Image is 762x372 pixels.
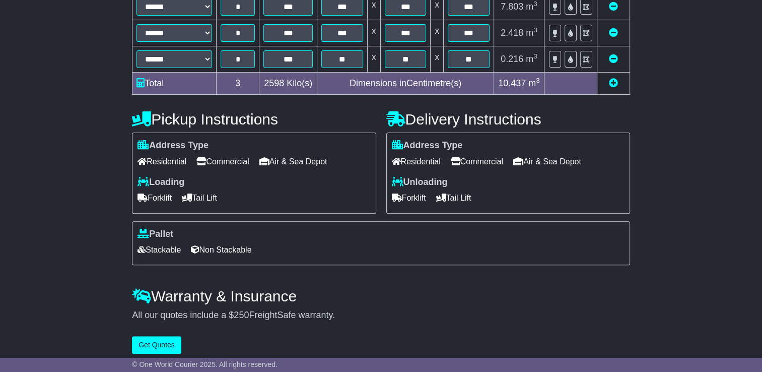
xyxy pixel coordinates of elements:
[533,26,537,34] sup: 3
[533,52,537,60] sup: 3
[137,242,181,258] span: Stackable
[526,28,537,38] span: m
[132,336,181,354] button: Get Quotes
[234,310,249,320] span: 250
[498,78,526,88] span: 10.437
[132,288,630,304] h4: Warranty & Insurance
[259,73,317,95] td: Kilo(s)
[513,154,581,169] span: Air & Sea Depot
[528,78,540,88] span: m
[392,190,426,206] span: Forklift
[609,28,618,38] a: Remove this item
[132,73,217,95] td: Total
[392,140,463,151] label: Address Type
[501,54,523,64] span: 0.216
[259,154,327,169] span: Air & Sea Depot
[367,46,380,73] td: x
[526,2,537,12] span: m
[217,73,259,95] td: 3
[436,190,471,206] span: Tail Lift
[431,20,444,46] td: x
[392,177,448,188] label: Unloading
[137,154,186,169] span: Residential
[137,190,172,206] span: Forklift
[431,46,444,73] td: x
[526,54,537,64] span: m
[264,78,284,88] span: 2598
[451,154,503,169] span: Commercial
[609,54,618,64] a: Remove this item
[501,28,523,38] span: 2.418
[609,78,618,88] a: Add new item
[392,154,441,169] span: Residential
[367,20,380,46] td: x
[182,190,217,206] span: Tail Lift
[317,73,494,95] td: Dimensions in Centimetre(s)
[132,111,376,128] h4: Pickup Instructions
[132,360,278,368] span: © One World Courier 2025. All rights reserved.
[132,310,630,321] div: All our quotes include a $ FreightSafe warranty.
[386,111,630,128] h4: Delivery Instructions
[609,2,618,12] a: Remove this item
[137,177,184,188] label: Loading
[196,154,249,169] span: Commercial
[137,140,209,151] label: Address Type
[536,77,540,84] sup: 3
[191,242,251,258] span: Non Stackable
[501,2,523,12] span: 7.803
[137,229,173,240] label: Pallet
